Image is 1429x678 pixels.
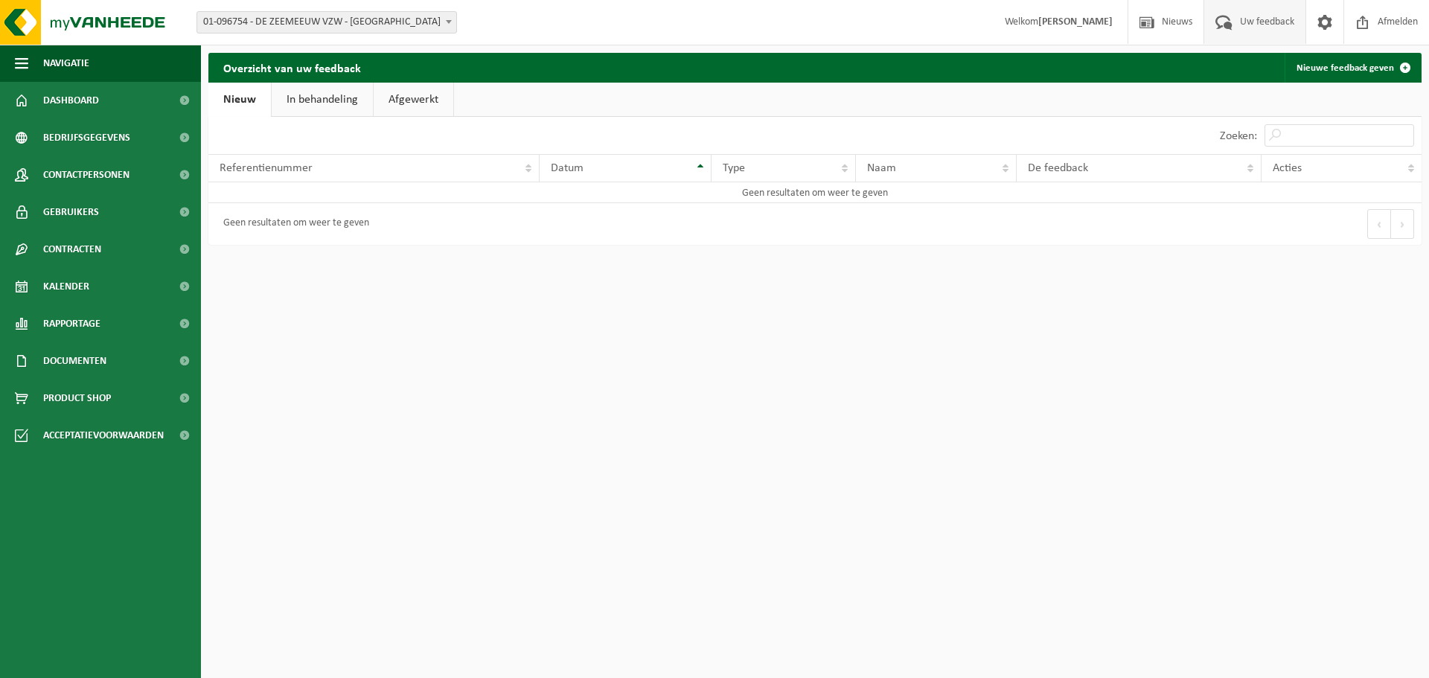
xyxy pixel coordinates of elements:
[1038,16,1113,28] strong: [PERSON_NAME]
[1220,130,1257,142] label: Zoeken:
[43,342,106,380] span: Documenten
[197,12,456,33] span: 01-096754 - DE ZEEMEEUW VZW - SINT-JOZEFINSTITUUT - MIDDELKERKE
[723,162,745,174] span: Type
[208,182,1422,203] td: Geen resultaten om weer te geven
[551,162,584,174] span: Datum
[374,83,453,117] a: Afgewerkt
[43,119,130,156] span: Bedrijfsgegevens
[43,268,89,305] span: Kalender
[43,417,164,454] span: Acceptatievoorwaarden
[1273,162,1302,174] span: Acties
[1391,209,1414,239] button: Next
[867,162,896,174] span: Naam
[208,83,271,117] a: Nieuw
[43,380,111,417] span: Product Shop
[43,156,130,194] span: Contactpersonen
[216,211,369,237] div: Geen resultaten om weer te geven
[196,11,457,33] span: 01-096754 - DE ZEEMEEUW VZW - SINT-JOZEFINSTITUUT - MIDDELKERKE
[1028,162,1088,174] span: De feedback
[43,231,101,268] span: Contracten
[43,194,99,231] span: Gebruikers
[1285,53,1420,83] a: Nieuwe feedback geven
[43,82,99,119] span: Dashboard
[1367,209,1391,239] button: Previous
[220,162,313,174] span: Referentienummer
[208,53,376,82] h2: Overzicht van uw feedback
[272,83,373,117] a: In behandeling
[43,305,100,342] span: Rapportage
[43,45,89,82] span: Navigatie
